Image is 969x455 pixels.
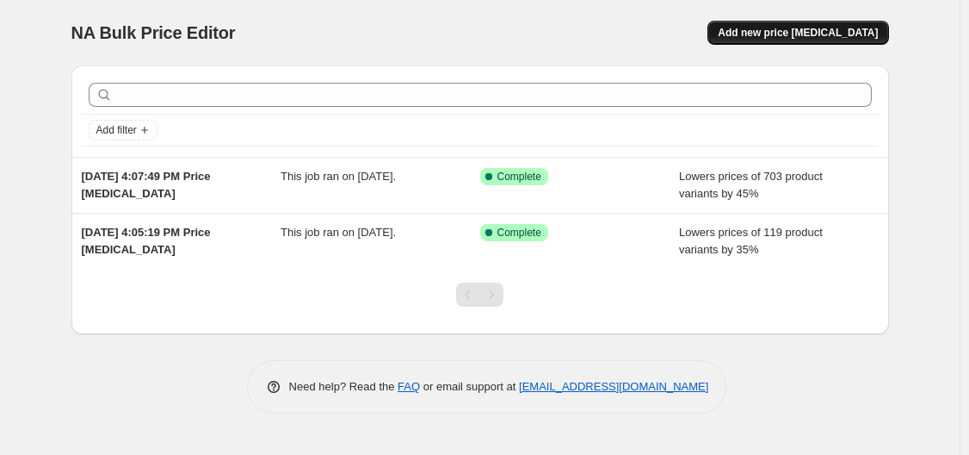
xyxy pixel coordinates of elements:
span: NA Bulk Price Editor [71,23,236,42]
span: This job ran on [DATE]. [281,226,396,239]
button: Add filter [89,120,157,140]
a: [EMAIL_ADDRESS][DOMAIN_NAME] [519,380,708,393]
span: Lowers prices of 119 product variants by 35% [679,226,823,256]
a: FAQ [398,380,420,393]
span: [DATE] 4:07:49 PM Price [MEDICAL_DATA] [82,170,211,200]
span: Complete [497,170,541,184]
span: Complete [497,226,541,240]
span: or email support at [420,380,519,393]
span: Add new price [MEDICAL_DATA] [718,26,878,40]
nav: Pagination [456,283,503,307]
button: Add new price [MEDICAL_DATA] [707,21,888,45]
span: Need help? Read the [289,380,398,393]
span: [DATE] 4:05:19 PM Price [MEDICAL_DATA] [82,226,211,256]
span: Lowers prices of 703 product variants by 45% [679,170,823,200]
span: This job ran on [DATE]. [281,170,396,183]
span: Add filter [96,123,137,137]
